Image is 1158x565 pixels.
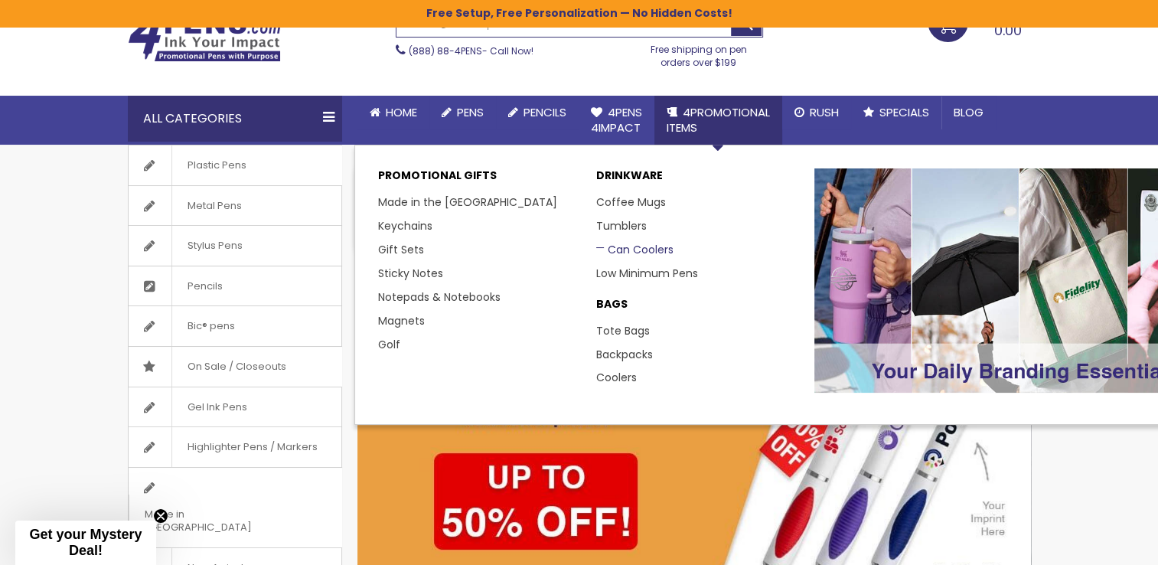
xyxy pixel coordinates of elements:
span: Highlighter Pens / Markers [171,427,333,467]
span: Plastic Pens [171,145,262,185]
span: 4PROMOTIONAL ITEMS [667,104,770,136]
span: On Sale / Closeouts [171,347,302,387]
a: DRINKWARE [596,168,799,191]
a: Plastic Pens [129,145,341,185]
a: Bic® pens [129,306,341,346]
span: Bic® pens [171,306,250,346]
div: Get your Mystery Deal!Close teaser [15,521,156,565]
a: Pencils [496,96,579,129]
img: 4Pens Custom Pens and Promotional Products [128,13,281,62]
span: - Call Now! [409,44,533,57]
button: Close teaser [153,508,168,524]
a: 4PROMOTIONALITEMS [654,96,782,145]
span: Pens [457,104,484,120]
span: Gel Ink Pens [171,387,263,427]
a: Coffee Mugs [596,194,666,210]
a: Notepads & Notebooks [378,289,501,305]
a: Can Coolers [596,242,674,257]
a: Gel Ink Pens [129,387,341,427]
a: Made in the [GEOGRAPHIC_DATA] [378,194,557,210]
p: Promotional Gifts [378,168,581,191]
a: Pencils [129,266,341,306]
a: Metal Pens [129,186,341,226]
span: 0.00 [994,21,1022,40]
div: All Categories [128,96,342,142]
a: Specials [851,96,941,129]
span: Rush [810,104,839,120]
a: Magnets [378,313,425,328]
a: Highlighter Pens / Markers [129,427,341,467]
span: Get your Mystery Deal! [29,527,142,558]
span: Blog [954,104,983,120]
a: Tumblers [596,218,647,234]
a: 4Pens4impact [579,96,654,145]
a: Low Minimum Pens [596,266,698,281]
span: Home [386,104,417,120]
span: 4Pens 4impact [591,104,642,136]
a: BAGS [596,297,799,319]
a: (888) 88-4PENS [409,44,482,57]
span: Metal Pens [171,186,257,226]
span: Pencils [171,266,238,306]
a: Home [357,96,429,129]
span: Stylus Pens [171,226,258,266]
span: Made in [GEOGRAPHIC_DATA] [129,495,303,547]
a: Pens [429,96,496,129]
a: Tote Bags [596,323,650,338]
a: Coolers [596,370,637,385]
a: Rush [782,96,851,129]
a: Golf [378,337,400,352]
a: Backpacks [596,347,653,362]
a: Keychains [378,218,432,234]
a: Stylus Pens [129,226,341,266]
a: Gift Sets [378,242,424,257]
iframe: Google Customer Reviews [1032,524,1158,565]
a: Made in [GEOGRAPHIC_DATA] [129,468,341,547]
a: On Sale / Closeouts [129,347,341,387]
span: Pencils [524,104,566,120]
span: Specials [879,104,929,120]
a: Sticky Notes [378,266,443,281]
div: Free shipping on pen orders over $199 [634,38,763,68]
a: Blog [941,96,996,129]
